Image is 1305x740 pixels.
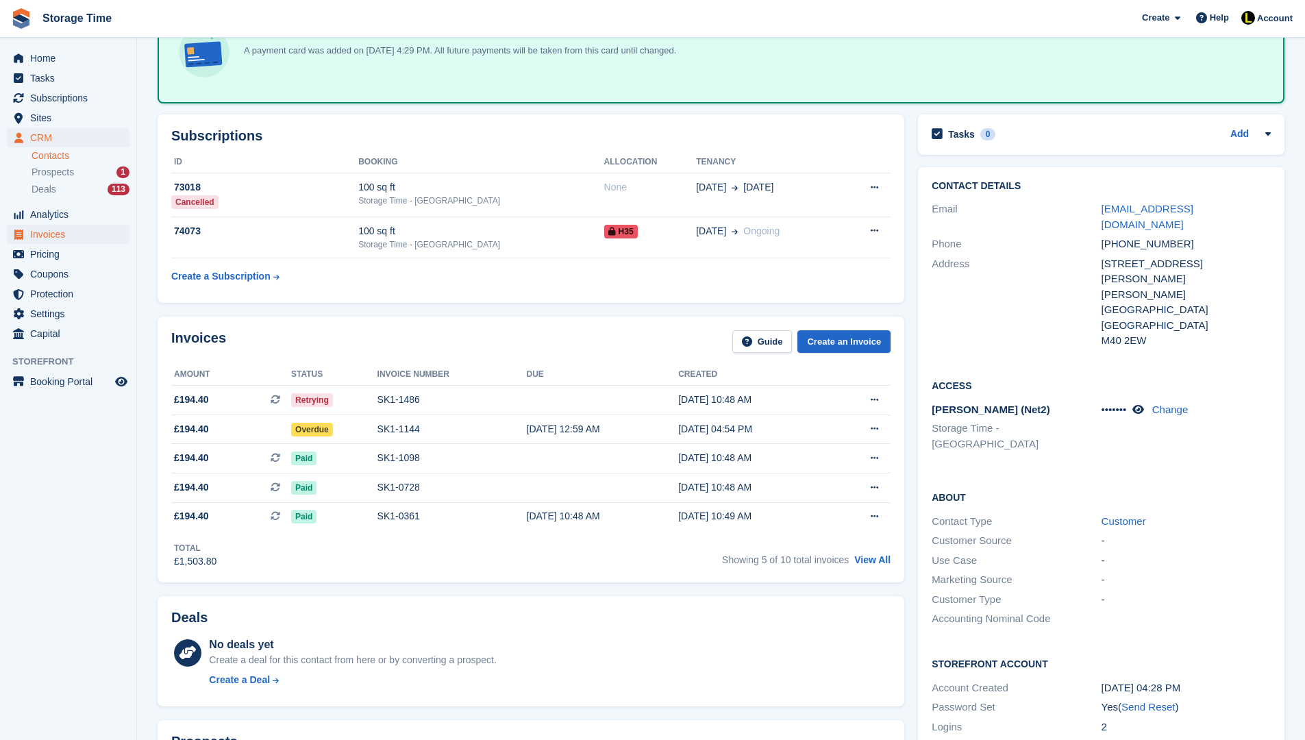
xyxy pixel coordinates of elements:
[604,151,697,173] th: Allocation
[1102,203,1193,230] a: [EMAIL_ADDRESS][DOMAIN_NAME]
[932,421,1101,452] li: Storage Time - [GEOGRAPHIC_DATA]
[7,284,129,304] a: menu
[1230,127,1249,143] a: Add
[116,166,129,178] div: 1
[732,330,793,353] a: Guide
[7,304,129,323] a: menu
[209,653,496,667] div: Create a deal for this contact from here or by converting a prospect.
[32,182,129,197] a: Deals 113
[30,372,112,391] span: Booking Portal
[932,700,1101,715] div: Password Set
[291,364,377,386] th: Status
[209,637,496,653] div: No deals yet
[30,264,112,284] span: Coupons
[377,364,527,386] th: Invoice number
[30,205,112,224] span: Analytics
[1121,701,1175,713] a: Send Reset
[1142,11,1169,25] span: Create
[171,195,219,209] div: Cancelled
[358,180,604,195] div: 100 sq ft
[7,372,129,391] a: menu
[174,451,209,465] span: £194.40
[932,181,1271,192] h2: Contact Details
[1102,287,1271,303] div: [PERSON_NAME]
[1102,700,1271,715] div: Yes
[108,184,129,195] div: 113
[358,195,604,207] div: Storage Time - [GEOGRAPHIC_DATA]
[932,201,1101,232] div: Email
[1102,515,1146,527] a: Customer
[7,264,129,284] a: menu
[932,533,1101,549] div: Customer Source
[30,225,112,244] span: Invoices
[7,324,129,343] a: menu
[678,364,831,386] th: Created
[1102,592,1271,608] div: -
[1241,11,1255,25] img: Laaibah Sarwar
[1102,680,1271,696] div: [DATE] 04:28 PM
[174,554,216,569] div: £1,503.80
[696,180,726,195] span: [DATE]
[171,610,208,626] h2: Deals
[377,451,527,465] div: SK1-1098
[30,88,112,108] span: Subscriptions
[932,404,1050,415] span: [PERSON_NAME] (Net2)
[1102,333,1271,349] div: M40 2EW
[527,422,679,436] div: [DATE] 12:59 AM
[932,680,1101,696] div: Account Created
[1118,701,1178,713] span: ( )
[291,452,316,465] span: Paid
[7,128,129,147] a: menu
[30,284,112,304] span: Protection
[854,554,891,565] a: View All
[7,205,129,224] a: menu
[32,183,56,196] span: Deals
[291,423,333,436] span: Overdue
[932,236,1101,252] div: Phone
[358,238,604,251] div: Storage Time - [GEOGRAPHIC_DATA]
[7,225,129,244] a: menu
[7,108,129,127] a: menu
[174,509,209,523] span: £194.40
[7,88,129,108] a: menu
[171,128,891,144] h2: Subscriptions
[1102,404,1127,415] span: •••••••
[377,480,527,495] div: SK1-0728
[30,108,112,127] span: Sites
[932,656,1271,670] h2: Storefront Account
[291,393,333,407] span: Retrying
[171,224,358,238] div: 74073
[32,149,129,162] a: Contacts
[377,422,527,436] div: SK1-1144
[1102,302,1271,318] div: [GEOGRAPHIC_DATA]
[30,128,112,147] span: CRM
[30,324,112,343] span: Capital
[171,330,226,353] h2: Invoices
[7,69,129,88] a: menu
[1152,404,1189,415] a: Change
[12,355,136,369] span: Storefront
[932,592,1101,608] div: Customer Type
[32,166,74,179] span: Prospects
[1257,12,1293,25] span: Account
[1102,236,1271,252] div: [PHONE_NUMBER]
[527,509,679,523] div: [DATE] 10:48 AM
[932,572,1101,588] div: Marketing Source
[209,673,270,687] div: Create a Deal
[291,481,316,495] span: Paid
[678,422,831,436] div: [DATE] 04:54 PM
[1210,11,1229,25] span: Help
[527,364,679,386] th: Due
[743,225,780,236] span: Ongoing
[174,393,209,407] span: £194.40
[358,151,604,173] th: Booking
[948,128,975,140] h2: Tasks
[174,422,209,436] span: £194.40
[678,451,831,465] div: [DATE] 10:48 AM
[171,269,271,284] div: Create a Subscription
[604,180,697,195] div: None
[37,7,117,29] a: Storage Time
[722,554,849,565] span: Showing 5 of 10 total invoices
[1102,719,1271,735] div: 2
[678,393,831,407] div: [DATE] 10:48 AM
